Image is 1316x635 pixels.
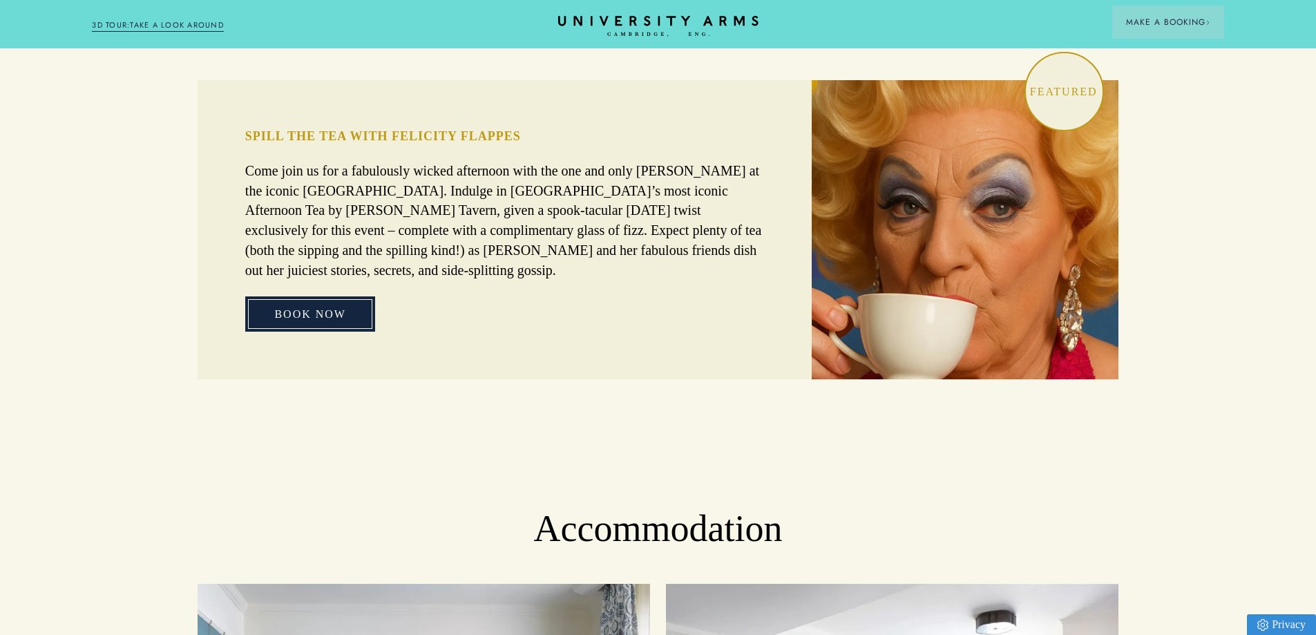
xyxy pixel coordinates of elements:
a: Privacy [1247,614,1316,635]
p: Come join us for a fabulously wicked afternoon with the one and only [PERSON_NAME] at the iconic ... [245,161,764,281]
h3: SPILL THE TEA WITH FELICITY FLAPPES [245,128,764,144]
button: Make a BookingArrow icon [1112,6,1224,39]
img: Privacy [1257,619,1268,631]
span: Make a Booking [1126,16,1210,28]
a: Home [558,16,759,37]
img: Arrow icon [1205,20,1210,25]
a: BOOK NOW [245,296,375,332]
img: image-1159bcc04dba53d21f00dcc065b542fa6c0cd5e0-6123x3061-jpg [812,80,1118,379]
p: Featured [1024,80,1103,103]
a: 3D TOUR:TAKE A LOOK AROUND [92,19,224,32]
